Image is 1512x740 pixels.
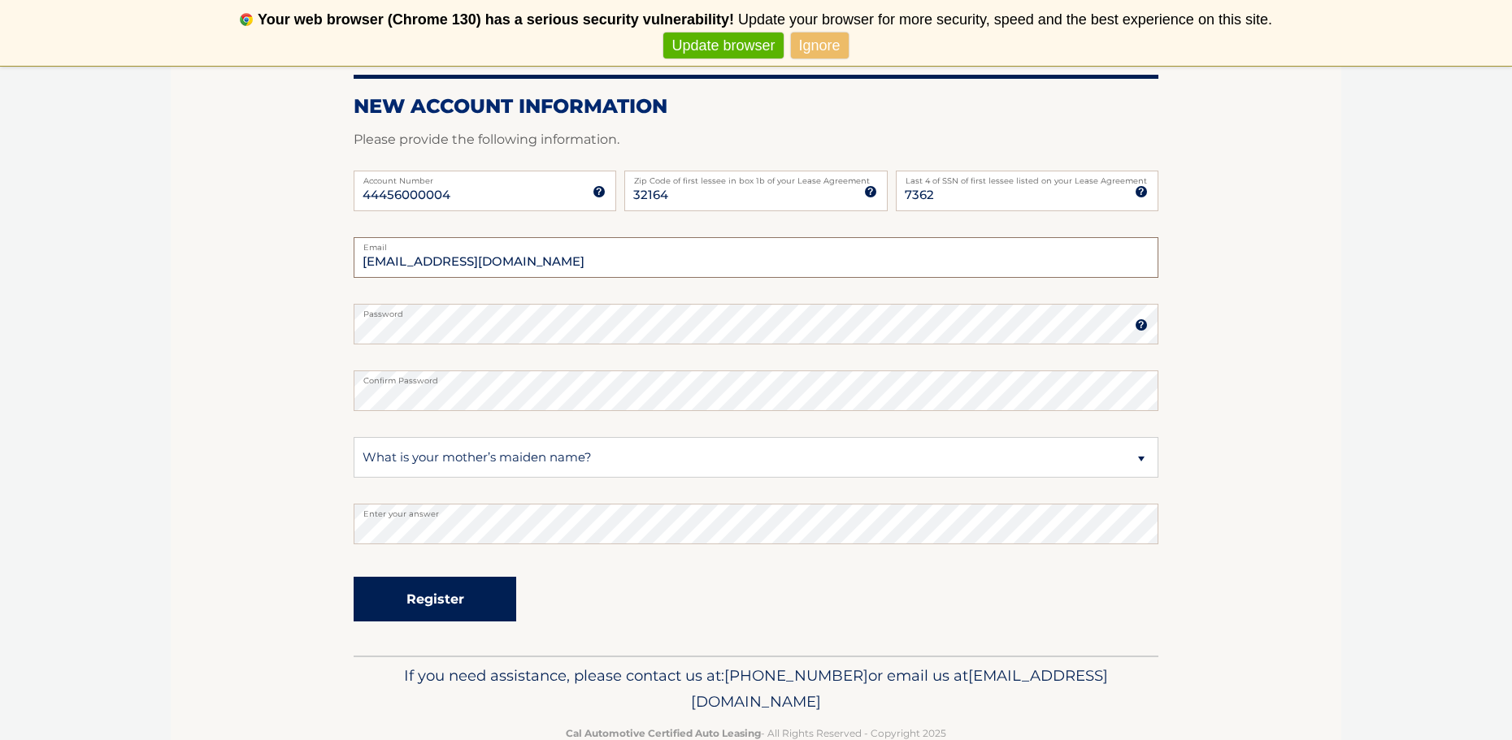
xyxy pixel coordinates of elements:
label: Confirm Password [354,370,1158,383]
span: Update your browser for more security, speed and the best experience on this site. [738,11,1272,28]
p: If you need assistance, please contact us at: or email us at [364,663,1148,715]
strong: Cal Automotive Certified Auto Leasing [566,727,761,739]
button: Register [354,577,516,621]
input: Zip Code [624,171,887,211]
label: Enter your answer [354,504,1158,517]
label: Last 4 of SSN of first lessee listed on your Lease Agreement [896,171,1158,184]
label: Zip Code of first lessee in box 1b of your Lease Agreement [624,171,887,184]
img: tooltip.svg [864,185,877,198]
label: Password [354,304,1158,317]
input: Account Number [354,171,616,211]
a: Update browser [663,32,783,59]
label: Email [354,237,1158,250]
img: tooltip.svg [593,185,606,198]
label: Account Number [354,171,616,184]
h2: New Account Information [354,94,1158,119]
img: tooltip.svg [1135,185,1148,198]
input: SSN or EIN (last 4 digits only) [896,171,1158,211]
b: Your web browser (Chrome 130) has a serious security vulnerability! [258,11,734,28]
img: tooltip.svg [1135,318,1148,331]
span: [PHONE_NUMBER] [724,666,868,685]
a: Ignore [791,32,849,59]
p: Please provide the following information. [354,128,1158,151]
span: [EMAIL_ADDRESS][DOMAIN_NAME] [691,666,1108,711]
input: Email [354,237,1158,278]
